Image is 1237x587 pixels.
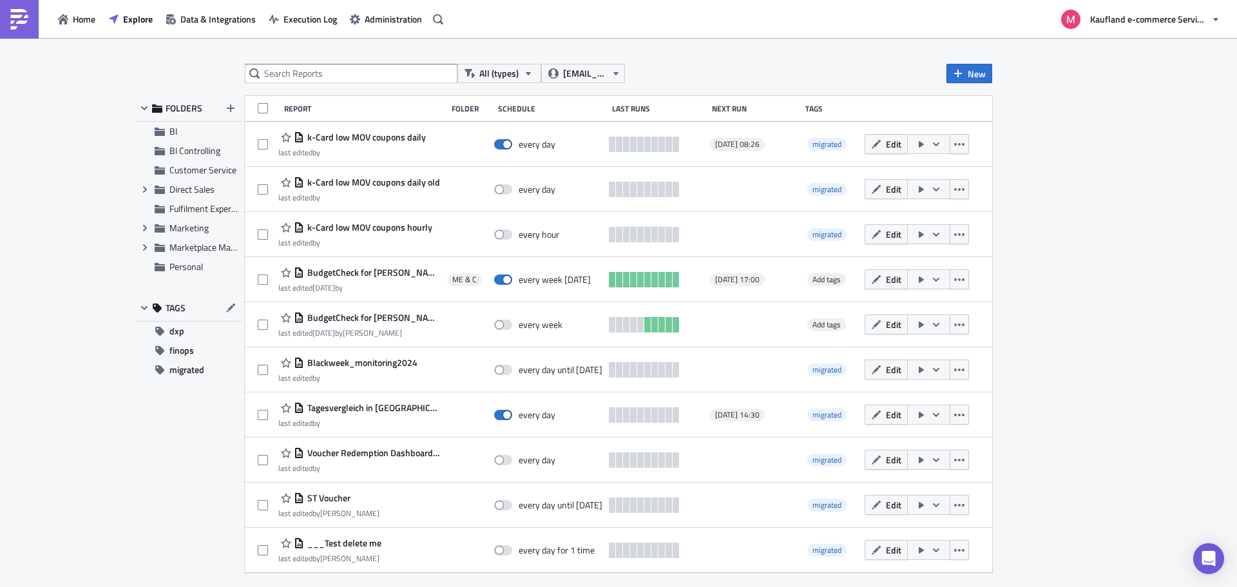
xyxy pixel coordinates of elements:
span: migrated [169,360,204,380]
span: [EMAIL_ADDRESS][DOMAIN_NAME] [563,66,606,81]
span: Fulfilment Experience [169,202,251,215]
span: Edit [886,227,901,241]
span: Administration [365,12,422,26]
button: New [946,64,992,83]
span: Add tags [807,318,846,331]
span: Tagesvergleich in Slack [304,402,441,414]
div: Open Intercom Messenger [1193,543,1224,574]
div: last edited by [278,373,417,383]
div: every hour [519,229,559,240]
span: New [968,67,986,81]
div: every day until December 2, 2024 [519,364,602,376]
span: Customer Service [169,163,236,177]
button: migrated [135,360,242,380]
span: ___Test delete me [304,537,381,549]
span: migrated [812,409,841,421]
span: ST Voucher [304,492,350,504]
span: Edit [886,408,901,421]
span: Home [73,12,95,26]
div: last edited by [278,418,441,428]
span: FOLDERS [166,102,202,114]
img: PushMetrics [9,9,30,30]
span: Voucher Redemption Dashboard New to Slack [304,447,441,459]
button: Home [52,9,102,29]
div: Tags [805,104,859,113]
div: last edited by [278,283,441,293]
span: Data & Integrations [180,12,256,26]
span: migrated [812,544,841,556]
div: Report [284,104,445,113]
span: migrated [812,183,841,195]
button: Edit [865,134,908,154]
button: Administration [343,9,428,29]
div: every week on Monday [519,274,591,285]
button: Edit [865,450,908,470]
div: Next Run [712,104,799,113]
span: TAGS [166,302,186,314]
span: finops [169,341,194,360]
a: Explore [102,9,159,29]
div: Folder [452,104,492,113]
div: last edited by [278,193,440,202]
span: k-Card low MOV coupons daily [304,131,426,143]
div: last edited by [PERSON_NAME] [278,508,379,518]
div: Schedule [498,104,605,113]
img: Avatar [1060,8,1082,30]
div: every day [519,454,555,466]
span: Edit [886,182,901,196]
span: Edit [886,137,901,151]
span: [DATE] 17:00 [715,274,760,285]
button: Edit [865,314,908,334]
span: All (types) [479,66,519,81]
span: [DATE] 08:26 [715,139,760,149]
div: every day for 1 time [519,544,595,556]
span: BI Controlling [169,144,220,157]
span: migrated [812,499,841,511]
span: migrated [807,228,847,241]
span: Edit [886,318,901,331]
span: Marketing [169,221,209,235]
button: Edit [865,224,908,244]
span: migrated [807,183,847,196]
span: BudgetCheck for Jens [304,267,441,278]
span: Edit [886,273,901,286]
div: every week [519,319,562,331]
button: Kaufland e-commerce Services GmbH & Co. KG [1053,5,1227,34]
span: ME & C [452,274,477,285]
span: migrated [807,454,847,467]
span: migrated [812,454,841,466]
div: last edited by [278,463,441,473]
time: 2025-06-04T06:27:08Z [312,282,335,294]
span: migrated [807,409,847,421]
button: All (types) [457,64,541,83]
span: k-Card low MOV coupons daily old [304,177,440,188]
span: Kaufland e-commerce Services GmbH & Co. KG [1090,12,1206,26]
span: [DATE] 14:30 [715,410,760,420]
button: dxp [135,322,242,341]
button: [EMAIL_ADDRESS][DOMAIN_NAME] [541,64,625,83]
span: Add tags [812,273,841,285]
span: Execution Log [283,12,337,26]
time: 2025-05-28T05:39:57Z [312,327,335,339]
div: last edited by [278,238,432,247]
span: migrated [807,363,847,376]
span: Explore [123,12,153,26]
span: Edit [886,498,901,512]
span: Add tags [807,273,846,286]
button: finops [135,341,242,360]
button: Edit [865,405,908,425]
span: BI [169,124,177,138]
button: Edit [865,269,908,289]
span: migrated [807,499,847,512]
button: Execution Log [262,9,343,29]
button: Edit [865,495,908,515]
button: Edit [865,360,908,380]
div: every day [519,409,555,421]
span: migrated [807,138,847,151]
span: migrated [807,544,847,557]
button: Data & Integrations [159,9,262,29]
div: every day [519,139,555,150]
